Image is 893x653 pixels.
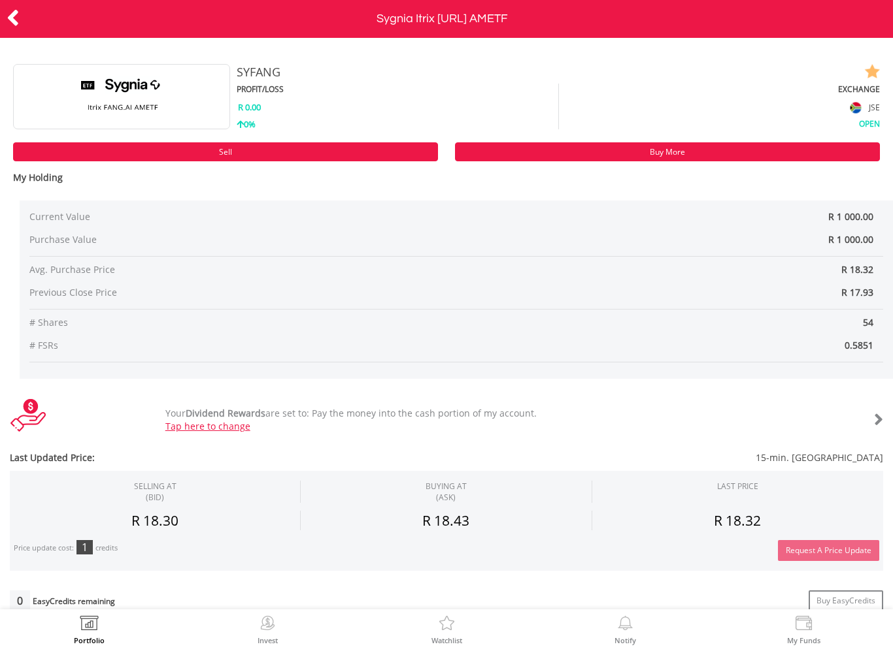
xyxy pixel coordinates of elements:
[186,407,265,419] b: Dividend Rewards
[841,286,873,298] span: R 17.93
[787,616,820,644] a: My Funds
[431,616,462,644] a: Watchlist
[74,616,105,644] a: Portfolio
[237,64,719,81] div: SYFANG
[258,637,278,644] label: Invest
[615,637,636,644] label: Notify
[787,637,820,644] label: My Funds
[29,286,456,299] span: Previous Close Price
[79,616,99,634] img: View Portfolio
[431,637,462,644] label: Watchlist
[864,64,880,80] img: watchlist
[131,511,178,530] span: R 18.30
[14,543,74,553] div: Price update cost:
[156,407,811,433] div: Your are set to: Pay the money into the cash portion of my account.
[29,210,385,223] span: Current Value
[134,492,177,503] span: (BID)
[794,616,814,634] img: View Funds
[10,590,30,611] div: 0
[559,116,880,129] div: OPEN
[828,233,873,246] span: R 1 000.00
[426,492,467,503] span: (ASK)
[456,316,883,329] span: 54
[615,616,635,634] img: View Notifications
[828,210,873,223] span: R 1 000.00
[615,616,636,644] a: Notify
[841,263,873,276] span: R 18.32
[437,616,457,634] img: Watchlist
[455,142,880,161] a: Buy More
[851,102,862,113] img: flag
[29,263,456,276] span: Avg. Purchase Price
[714,511,761,530] span: R 18.32
[74,637,105,644] label: Portfolio
[559,84,880,95] div: EXCHANGE
[422,511,469,530] span: R 18.43
[456,339,883,352] span: 0.5851
[29,233,385,246] span: Purchase Value
[717,481,758,492] div: LAST PRICE
[33,597,115,608] div: EasyCredits remaining
[258,616,278,634] img: Invest Now
[134,481,177,503] div: SELLING AT
[95,543,118,553] div: credits
[76,540,93,554] div: 1
[29,339,456,352] span: # FSRs
[869,102,880,113] span: JSE
[809,590,883,611] a: Buy EasyCredits
[13,142,438,161] a: Sell
[29,316,456,329] span: # Shares
[426,481,467,503] span: BUYING AT
[237,84,558,95] div: PROFIT/LOSS
[73,64,171,129] img: EQU.ZA.SYFANG.png
[237,118,558,131] div: 0%
[10,451,374,464] span: Last Updated Price:
[238,101,261,113] span: R 0.00
[165,420,250,432] a: Tap here to change
[374,451,883,464] span: 15-min. [GEOGRAPHIC_DATA]
[778,540,879,561] button: Request A Price Update
[258,616,278,644] a: Invest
